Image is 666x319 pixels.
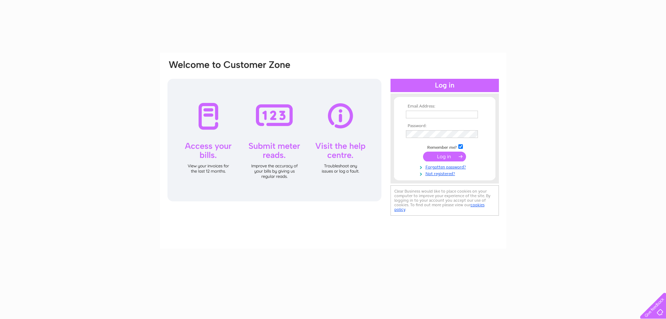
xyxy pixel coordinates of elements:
a: cookies policy [394,202,485,212]
input: Submit [423,152,466,161]
a: Forgotten password? [406,163,485,170]
th: Email Address: [404,104,485,109]
a: Not registered? [406,170,485,176]
div: Clear Business would like to place cookies on your computer to improve your experience of the sit... [391,185,499,216]
td: Remember me? [404,143,485,150]
th: Password: [404,124,485,129]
